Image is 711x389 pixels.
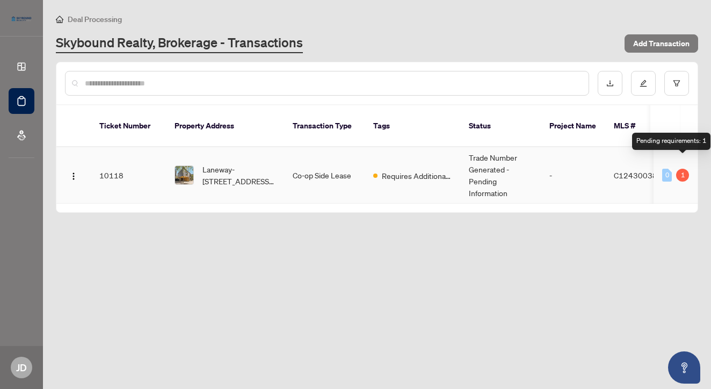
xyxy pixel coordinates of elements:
[175,166,193,184] img: thumbnail-img
[631,71,656,96] button: edit
[640,80,647,87] span: edit
[284,105,365,147] th: Transaction Type
[541,105,605,147] th: Project Name
[662,169,672,182] div: 0
[284,147,365,204] td: Co-op Side Lease
[614,170,657,180] span: C12430038
[56,34,303,53] a: Skybound Realty, Brokerage - Transactions
[460,147,541,204] td: Trade Number Generated - Pending Information
[382,170,452,182] span: Requires Additional Docs
[16,360,27,375] span: JD
[69,172,78,181] img: Logo
[9,13,34,24] img: logo
[68,15,122,24] span: Deal Processing
[676,169,689,182] div: 1
[605,105,670,147] th: MLS #
[625,34,698,53] button: Add Transaction
[664,71,689,96] button: filter
[606,80,614,87] span: download
[632,133,710,150] div: Pending requirements: 1
[673,80,680,87] span: filter
[202,163,275,187] span: Laneway-[STREET_ADDRESS][PERSON_NAME]
[91,105,166,147] th: Ticket Number
[91,147,166,204] td: 10118
[460,105,541,147] th: Status
[541,147,605,204] td: -
[668,351,700,384] button: Open asap
[166,105,284,147] th: Property Address
[65,167,82,184] button: Logo
[598,71,622,96] button: download
[56,16,63,23] span: home
[365,105,460,147] th: Tags
[633,35,690,52] span: Add Transaction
